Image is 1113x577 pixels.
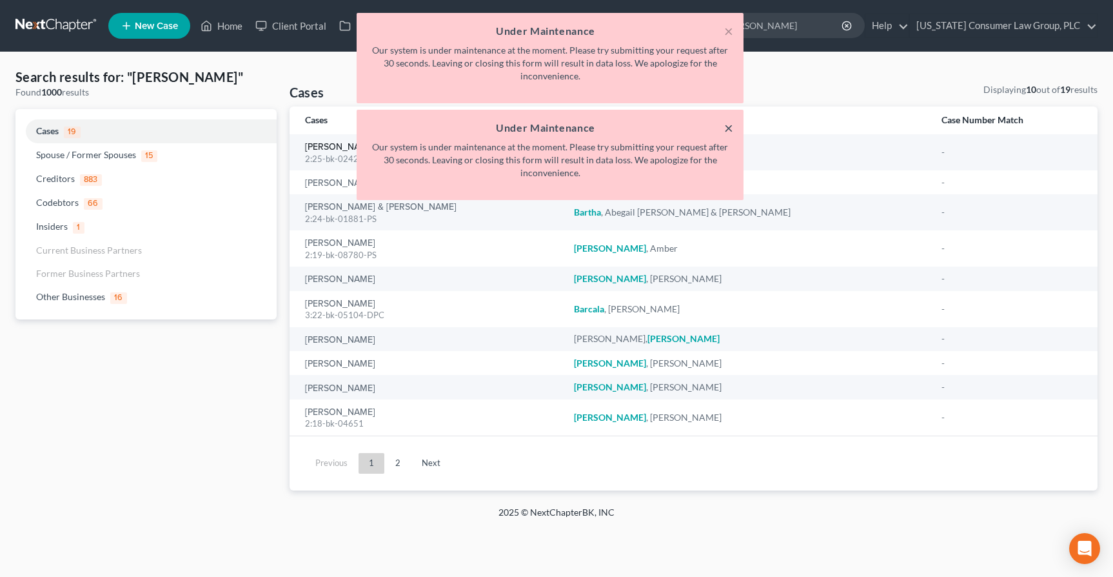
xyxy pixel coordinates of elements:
[36,197,79,208] span: Codebtors
[36,245,142,256] span: Current Business Partners
[36,291,105,302] span: Other Businesses
[189,506,924,529] div: 2025 © NextChapterBK, INC
[941,357,1082,370] div: -
[574,273,646,284] em: [PERSON_NAME]
[941,272,1082,285] div: -
[367,120,733,136] h5: Under Maintenance
[36,268,140,279] span: Former Business Partners
[574,357,920,370] div: , [PERSON_NAME]
[574,243,646,254] em: [PERSON_NAME]
[73,222,84,234] span: 1
[305,359,375,369] a: [PERSON_NAME]
[941,242,1082,255] div: -
[359,453,384,474] a: 1
[15,239,277,262] a: Current Business Partners
[941,381,1082,394] div: -
[941,411,1082,424] div: -
[367,44,733,83] p: Our system is under maintenance at the moment. Please try submitting your request after 30 second...
[574,412,646,423] em: [PERSON_NAME]
[15,262,277,285] a: Former Business Partners
[574,242,920,255] div: , Amber
[305,203,457,212] a: [PERSON_NAME] & [PERSON_NAME]
[305,239,375,248] a: [PERSON_NAME]
[574,207,601,218] em: Bartha
[724,120,733,136] button: ×
[1069,533,1100,564] div: Open Intercom Messenger
[110,292,127,304] span: 16
[941,206,1082,219] div: -
[411,453,451,474] a: Next
[15,285,277,309] a: Other Businesses16
[367,141,733,179] p: Our system is under maintenance at the moment. Please try submitting your request after 30 second...
[305,275,375,284] a: [PERSON_NAME]
[574,303,604,314] em: Barcala
[574,332,920,345] div: [PERSON_NAME],
[305,384,375,393] a: [PERSON_NAME]
[305,249,554,261] div: 2:19-bk-08780-PS
[574,206,920,219] div: , Abegail [PERSON_NAME] & [PERSON_NAME]
[574,381,920,394] div: , [PERSON_NAME]
[574,303,920,316] div: , [PERSON_NAME]
[305,408,375,417] a: [PERSON_NAME]
[385,453,411,474] a: 2
[305,213,554,225] div: 2:24-bk-01881-PS
[305,299,375,309] a: [PERSON_NAME]
[36,221,68,232] span: Insiders
[724,23,733,39] button: ×
[574,381,646,392] em: [PERSON_NAME]
[574,272,920,285] div: , [PERSON_NAME]
[647,333,720,344] em: [PERSON_NAME]
[574,411,920,424] div: , [PERSON_NAME]
[941,332,1082,345] div: -
[15,215,277,239] a: Insiders1
[305,336,375,345] a: [PERSON_NAME]
[367,23,733,39] h5: Under Maintenance
[941,303,1082,316] div: -
[574,358,646,369] em: [PERSON_NAME]
[305,309,554,321] div: 3:22-bk-05104-DPC
[305,418,554,430] div: 2:18-bk-04651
